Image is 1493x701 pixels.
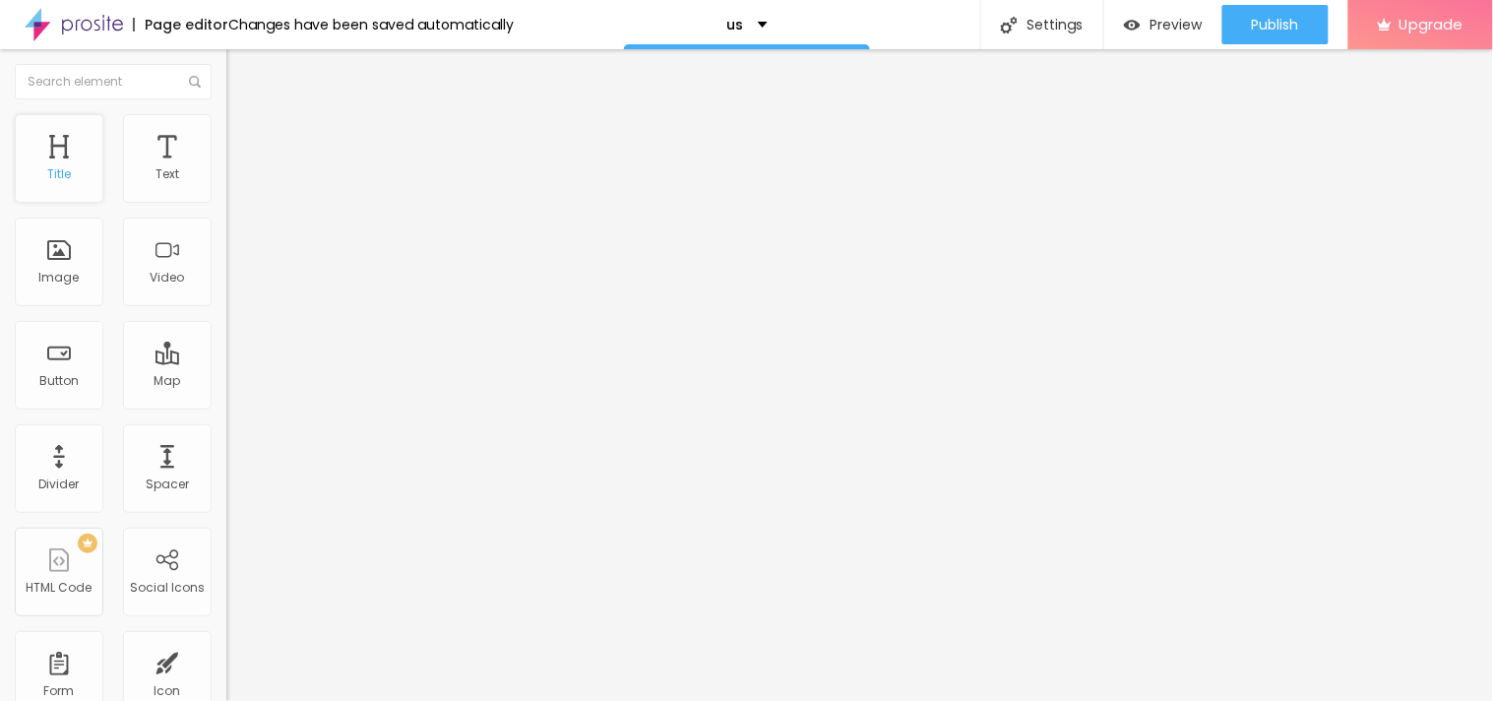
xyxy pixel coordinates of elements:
span: Preview [1151,17,1203,32]
div: Title [47,167,71,181]
button: Publish [1222,5,1329,44]
div: Spacer [146,478,189,491]
iframe: Editor [226,49,1493,701]
div: Form [44,684,75,698]
div: Icon [155,684,181,698]
img: Icone [1001,17,1018,33]
div: Button [39,374,79,388]
img: Icone [189,76,201,88]
div: Text [156,167,179,181]
div: Image [39,271,80,285]
img: view-1.svg [1124,17,1141,33]
p: us [726,18,743,32]
button: Preview [1104,5,1222,44]
div: Social Icons [130,581,205,595]
div: Video [151,271,185,285]
div: Divider [39,478,80,491]
input: Search element [15,64,212,99]
div: Page editor [133,18,228,32]
span: Publish [1252,17,1299,32]
div: Map [155,374,181,388]
div: Changes have been saved automatically [228,18,514,32]
span: Upgrade [1400,16,1463,32]
div: HTML Code [27,581,93,595]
